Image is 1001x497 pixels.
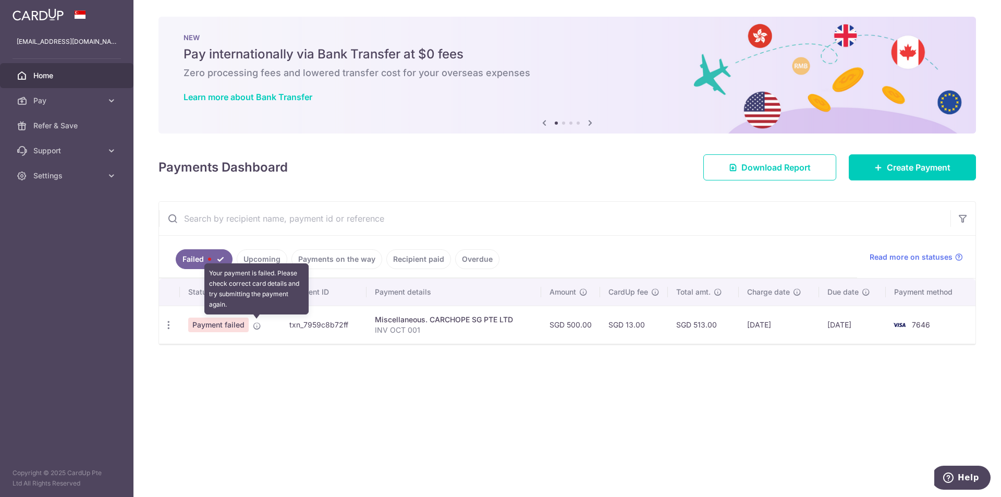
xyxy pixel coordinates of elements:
[819,306,886,344] td: [DATE]
[159,202,950,235] input: Search by recipient name, payment id or reference
[367,278,541,306] th: Payment details
[934,466,991,492] iframe: Opens a widget where you can find more information
[184,33,951,42] p: NEW
[887,161,950,174] span: Create Payment
[281,278,367,306] th: Payment ID
[386,249,451,269] a: Recipient paid
[550,287,576,297] span: Amount
[375,314,533,325] div: Miscellaneous. CARCHOPE SG PTE LTD
[184,46,951,63] h5: Pay internationally via Bank Transfer at $0 fees
[184,92,312,102] a: Learn more about Bank Transfer
[204,263,309,314] div: Your payment is failed. Please check correct card details and try submitting the payment again.
[849,154,976,180] a: Create Payment
[184,67,951,79] h6: Zero processing fees and lowered transfer cost for your overseas expenses
[13,8,64,21] img: CardUp
[912,320,930,329] span: 7646
[608,287,648,297] span: CardUp fee
[281,306,367,344] td: txn_7959c8b72ff
[747,287,790,297] span: Charge date
[33,171,102,181] span: Settings
[237,249,287,269] a: Upcoming
[886,278,975,306] th: Payment method
[33,120,102,131] span: Refer & Save
[600,306,668,344] td: SGD 13.00
[703,154,836,180] a: Download Report
[176,249,233,269] a: Failed
[676,287,711,297] span: Total amt.
[33,95,102,106] span: Pay
[739,306,819,344] td: [DATE]
[741,161,811,174] span: Download Report
[827,287,859,297] span: Due date
[17,37,117,47] p: [EMAIL_ADDRESS][DOMAIN_NAME]
[33,70,102,81] span: Home
[455,249,499,269] a: Overdue
[291,249,382,269] a: Payments on the way
[33,146,102,156] span: Support
[870,252,953,262] span: Read more on statuses
[188,287,211,297] span: Status
[375,325,533,335] p: INV OCT 001
[870,252,963,262] a: Read more on statuses
[158,17,976,134] img: Bank transfer banner
[541,306,600,344] td: SGD 500.00
[668,306,739,344] td: SGD 513.00
[158,158,288,177] h4: Payments Dashboard
[889,319,910,331] img: Bank Card
[188,318,249,332] span: Payment failed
